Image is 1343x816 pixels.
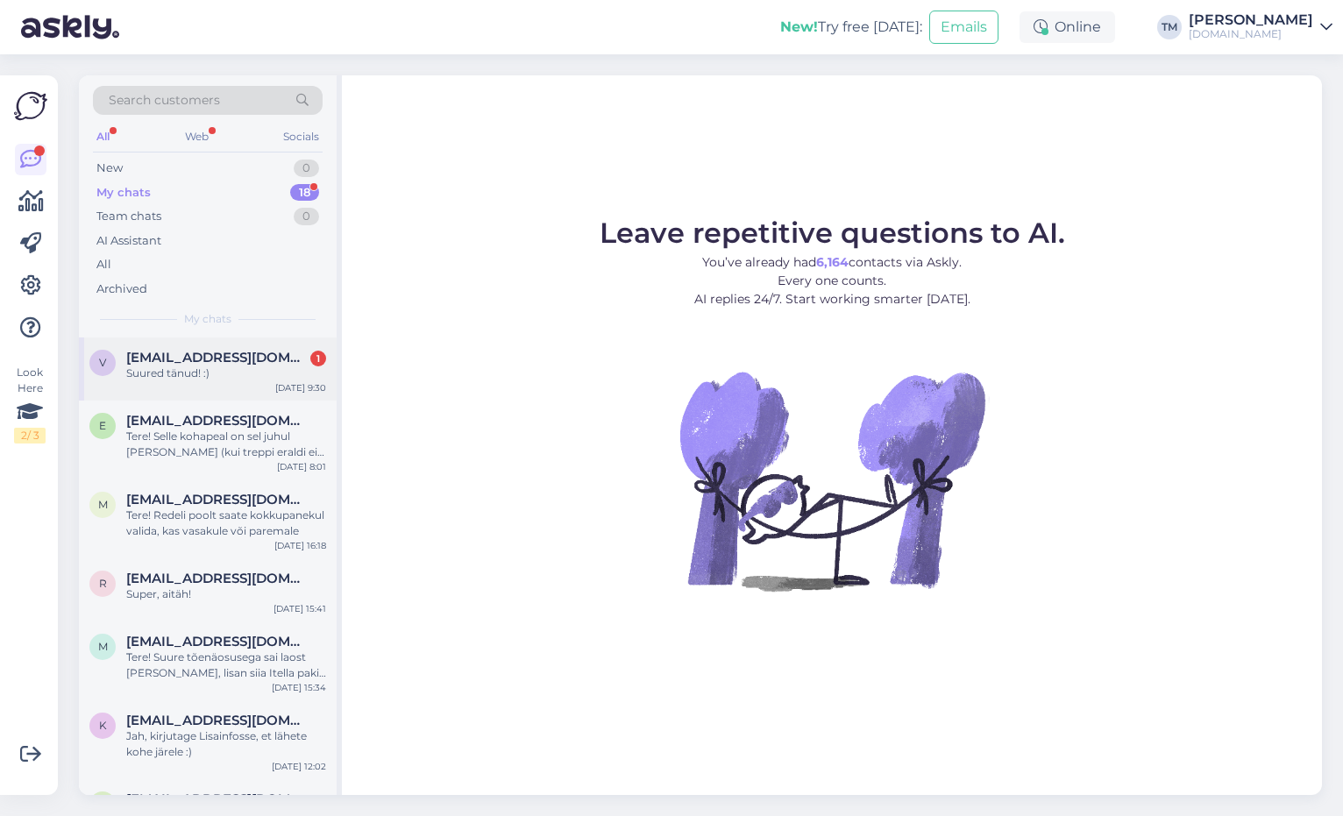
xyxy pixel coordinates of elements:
[126,791,309,807] span: Koplimaa112@hotmail.com
[14,428,46,443] div: 2 / 3
[272,760,326,773] div: [DATE] 12:02
[98,640,108,653] span: m
[14,365,46,443] div: Look Here
[816,254,849,270] b: 6,164
[99,577,107,590] span: r
[277,460,326,473] div: [DATE] 8:01
[1189,27,1313,41] div: [DOMAIN_NAME]
[1189,13,1313,27] div: [PERSON_NAME]
[126,649,326,681] div: Tere! Suure tõenäosusega sai laost [PERSON_NAME], lisan siia Itella paki koodi, see peaks homme h...
[96,232,161,250] div: AI Assistant
[294,208,319,225] div: 0
[99,356,106,369] span: V
[96,160,123,177] div: New
[1189,13,1332,41] a: [PERSON_NAME][DOMAIN_NAME]
[600,253,1065,309] p: You’ve already had contacts via Askly. Every one counts. AI replies 24/7. Start working smarter [...
[280,125,323,148] div: Socials
[600,216,1065,250] span: Leave repetitive questions to AI.
[274,602,326,615] div: [DATE] 15:41
[96,184,151,202] div: My chats
[126,634,309,649] span: maire182@gmail.com
[126,413,309,429] span: elika.kaibijainen@gmail.com
[126,492,309,507] span: miriamkohv@gmail.com
[99,719,107,732] span: K
[780,18,818,35] b: New!
[929,11,998,44] button: Emails
[126,728,326,760] div: Jah, kirjutage Lisainfosse, et lähete kohe järele :)
[96,280,147,298] div: Archived
[99,419,106,432] span: e
[98,498,108,511] span: m
[181,125,212,148] div: Web
[1157,15,1182,39] div: TM
[310,351,326,366] div: 1
[184,311,231,327] span: My chats
[109,91,220,110] span: Search customers
[14,89,47,123] img: Askly Logo
[290,184,319,202] div: 18
[126,507,326,539] div: Tere! Redeli poolt saate kokkupanekul valida, kas vasakule või paremale
[126,713,309,728] span: Kristiina.poll@gmail.com
[1020,11,1115,43] div: Online
[126,571,309,586] span: riina.saar@saare.edu.ee
[674,323,990,638] img: No Chat active
[294,160,319,177] div: 0
[274,539,326,552] div: [DATE] 16:18
[126,586,326,602] div: Super, aitäh!
[126,365,326,381] div: Suured tänud! :)
[275,381,326,394] div: [DATE] 9:30
[126,350,309,365] span: Vreni.oselin@gmail.com
[126,429,326,460] div: Tere! Selle kohapeal on sel juhul [PERSON_NAME] (kui treppi eraldi ei vali), avaus on ikka tornis.
[272,681,326,694] div: [DATE] 15:34
[93,125,113,148] div: All
[96,208,161,225] div: Team chats
[96,256,111,273] div: All
[780,17,922,38] div: Try free [DATE]:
